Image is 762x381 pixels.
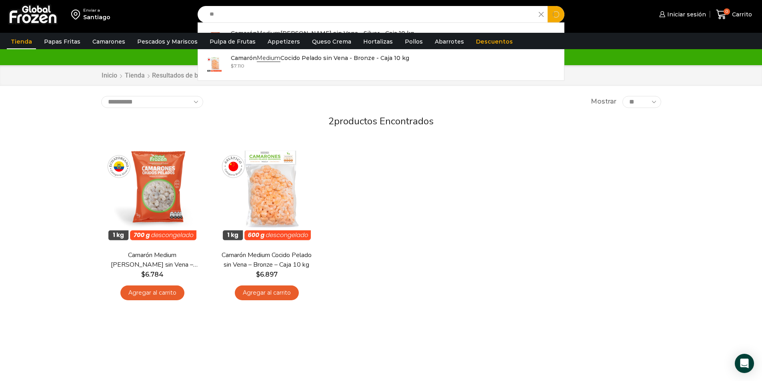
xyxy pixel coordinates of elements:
[665,10,706,18] span: Iniciar sesión
[657,6,706,22] a: Iniciar sesión
[231,54,409,62] p: Camarón Cocido Pelado sin Vena - Bronze - Caja 10 kg
[431,34,468,49] a: Abarrotes
[198,52,564,76] a: CamarónMediumCocido Pelado sin Vena - Bronze - Caja 10 kg $7.110
[141,271,164,278] bdi: 6.784
[83,8,110,13] div: Enviar a
[101,71,118,80] a: Inicio
[101,96,203,108] select: Pedido de la tienda
[83,13,110,21] div: Santiago
[120,285,184,300] a: Agregar al carrito: “Camarón Medium Crudo Pelado sin Vena - Silver - Caja 10 kg”
[152,72,267,79] h1: Resultados de búsqueda para “medium”
[88,34,129,49] a: Camarones
[220,251,312,269] a: Camarón Medium Cocido Pelado sin Vena – Bronze – Caja 10 kg
[231,63,234,69] span: $
[7,34,36,49] a: Tienda
[198,27,564,52] a: CamarónMedium[PERSON_NAME] sin Vena - Silver - Caja 10 kg $7.210
[308,34,355,49] a: Queso Crema
[472,34,517,49] a: Descuentos
[591,97,616,106] span: Mostrar
[231,29,414,38] p: Camarón [PERSON_NAME] sin Vena - Silver - Caja 10 kg
[401,34,427,49] a: Pollos
[231,63,244,69] bdi: 7.110
[141,271,145,278] span: $
[133,34,202,49] a: Pescados y Mariscos
[71,8,83,21] img: address-field-icon.svg
[40,34,84,49] a: Papas Fritas
[256,271,278,278] bdi: 6.897
[257,54,280,62] strong: Medium
[328,115,334,128] span: 2
[730,10,752,18] span: Carrito
[724,8,730,15] span: 0
[359,34,397,49] a: Hortalizas
[264,34,304,49] a: Appetizers
[548,6,564,23] button: Search button
[124,71,145,80] a: Tienda
[735,354,754,373] div: Open Intercom Messenger
[256,271,260,278] span: $
[257,30,280,37] strong: Medium
[334,115,434,128] span: productos encontrados
[714,5,754,24] a: 0 Carrito
[206,34,260,49] a: Pulpa de Frutas
[101,71,267,80] nav: Breadcrumb
[235,285,299,300] a: Agregar al carrito: “Camarón Medium Cocido Pelado sin Vena - Bronze - Caja 10 kg”
[106,251,198,269] a: Camarón Medium [PERSON_NAME] sin Vena – Silver – Caja 10 kg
